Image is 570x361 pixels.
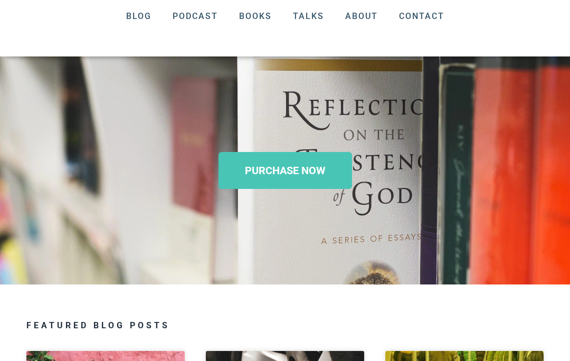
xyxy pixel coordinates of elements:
[335,3,388,30] a: About
[116,3,162,30] a: Blog
[245,165,326,176] span: PURCHASE NOW
[162,3,229,30] a: Podcast
[218,152,352,189] a: PURCHASE NOW
[282,3,335,30] a: Talks
[388,3,455,30] a: Contact
[229,3,282,30] a: Books
[26,321,544,330] h3: Featured Blog Posts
